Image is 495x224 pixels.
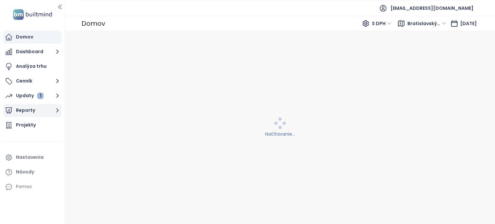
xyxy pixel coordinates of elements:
[407,19,446,28] span: Bratislavský kraj
[16,62,47,70] div: Analýza trhu
[81,17,105,30] div: Domov
[16,33,33,41] div: Domov
[3,104,62,117] button: Reporty
[3,166,62,179] a: Návody
[3,151,62,164] a: Nastavenia
[3,89,62,102] button: Updaty 1
[3,45,62,58] button: Dashboard
[16,92,44,100] div: Updaty
[390,0,474,16] span: [EMAIL_ADDRESS][DOMAIN_NAME]
[3,31,62,44] a: Domov
[69,130,491,138] div: Načítavanie...
[16,121,36,129] div: Projekty
[3,119,62,132] a: Projekty
[16,183,32,191] div: Pomoc
[3,180,62,193] div: Pomoc
[372,19,391,28] span: S DPH
[3,60,62,73] a: Analýza trhu
[460,20,477,27] span: [DATE]
[37,93,44,99] div: 1
[16,168,34,176] div: Návody
[3,75,62,88] button: Cenník
[16,153,44,161] div: Nastavenia
[11,8,54,21] img: logo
